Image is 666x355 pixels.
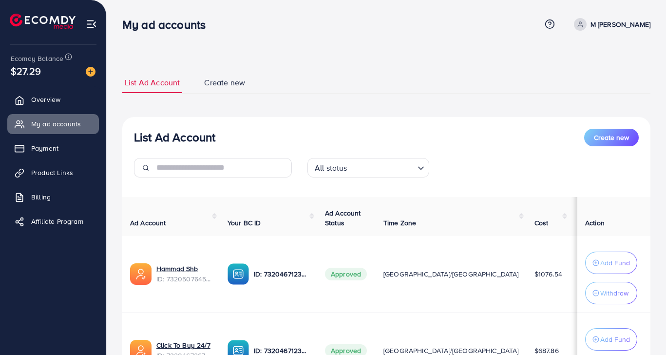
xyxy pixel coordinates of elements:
[590,19,650,30] p: M [PERSON_NAME]
[31,168,73,177] span: Product Links
[31,192,51,202] span: Billing
[31,143,58,153] span: Payment
[134,130,215,144] h3: List Ad Account
[313,161,349,175] span: All status
[31,119,81,129] span: My ad accounts
[600,257,630,269] p: Add Fund
[7,90,99,109] a: Overview
[156,264,212,284] div: <span class='underline'>Hammad Shb</span></br>7320507645020880897
[7,212,99,231] a: Affiliate Program
[254,268,309,280] p: ID: 7320467123262734338
[534,269,562,279] span: $1076.54
[383,218,416,228] span: Time Zone
[156,340,210,350] a: Click To Buy 24/7
[228,218,261,228] span: Your BC ID
[125,77,180,88] span: List Ad Account
[11,64,41,78] span: $27.29
[11,54,63,63] span: Ecomdy Balance
[7,163,99,182] a: Product Links
[156,274,212,284] span: ID: 7320507645020880897
[122,18,213,32] h3: My ad accounts
[625,311,659,348] iframe: Chat
[383,269,519,279] span: [GEOGRAPHIC_DATA]/[GEOGRAPHIC_DATA]
[585,282,637,304] button: Withdraw
[585,252,637,274] button: Add Fund
[86,19,97,30] img: menu
[585,218,605,228] span: Action
[7,187,99,207] a: Billing
[307,158,429,177] div: Search for option
[325,268,367,280] span: Approved
[570,18,650,31] a: M [PERSON_NAME]
[534,218,549,228] span: Cost
[325,208,361,228] span: Ad Account Status
[31,217,83,226] span: Affiliate Program
[204,77,245,88] span: Create new
[600,287,628,299] p: Withdraw
[584,129,639,146] button: Create new
[130,263,152,285] img: ic-ads-acc.e4c84228.svg
[7,138,99,158] a: Payment
[10,14,76,29] img: logo
[86,67,95,77] img: image
[31,95,60,104] span: Overview
[156,264,198,274] a: Hammad Shb
[7,114,99,134] a: My ad accounts
[600,334,630,345] p: Add Fund
[350,159,414,175] input: Search for option
[130,218,166,228] span: Ad Account
[594,133,629,142] span: Create new
[585,328,637,351] button: Add Fund
[228,263,249,285] img: ic-ba-acc.ded83a64.svg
